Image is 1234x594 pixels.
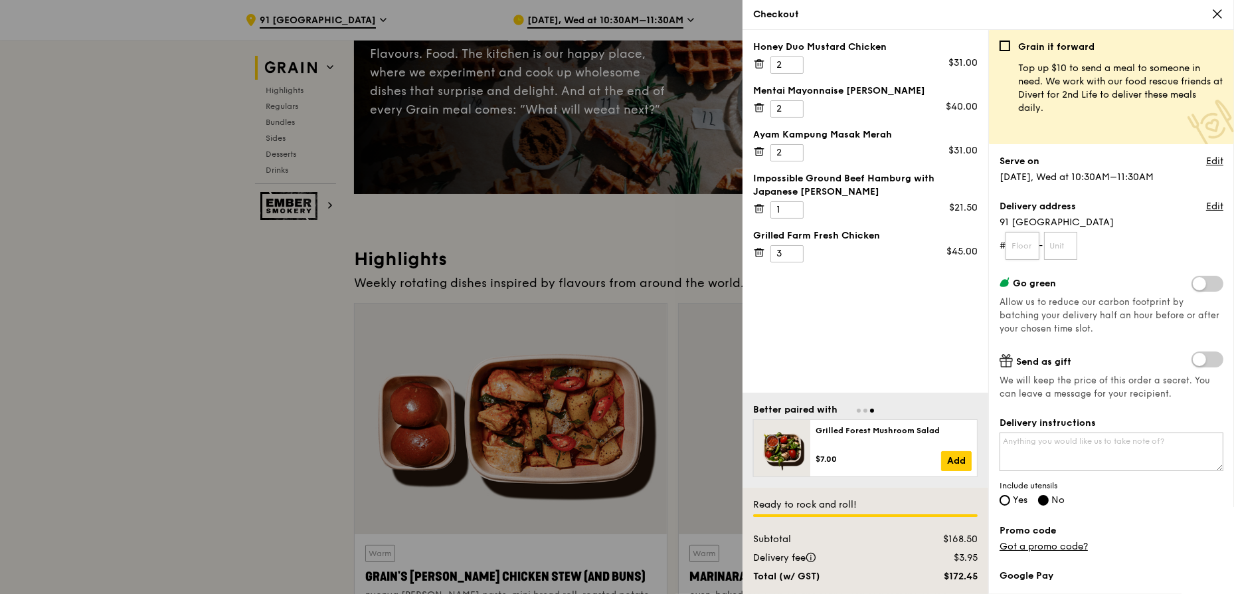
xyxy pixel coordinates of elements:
[905,533,986,546] div: $168.50
[1188,100,1234,147] img: Meal donation
[1000,200,1076,213] label: Delivery address
[1013,494,1027,506] span: Yes
[1000,541,1088,552] a: Got a promo code?
[753,128,978,142] div: Ayam Kampung Masak Merah
[753,84,978,98] div: Mentai Mayonnaise [PERSON_NAME]
[863,409,867,413] span: Go to slide 2
[1016,356,1071,367] span: Send as gift
[1000,216,1223,229] span: 91 [GEOGRAPHIC_DATA]
[753,8,1223,21] div: Checkout
[745,551,905,565] div: Delivery fee
[753,403,837,417] div: Better paired with
[1000,480,1223,491] span: Include utensils
[753,172,978,199] div: Impossible Ground Beef Hamburg with Japanese [PERSON_NAME]
[946,100,978,114] div: $40.00
[753,41,978,54] div: Honey Duo Mustard Chicken
[905,551,986,565] div: $3.95
[1013,278,1056,289] span: Go green
[1000,374,1223,401] span: We will keep the price of this order a secret. You can leave a message for your recipient.
[1000,417,1223,430] label: Delivery instructions
[753,498,978,512] div: Ready to rock and roll!
[946,245,978,258] div: $45.00
[1000,232,1223,260] form: # -
[948,144,978,157] div: $31.00
[1000,297,1219,334] span: Allow us to reduce our carbon footprint by batching your delivery half an hour before or after yo...
[1018,41,1095,52] b: Grain it forward
[753,229,978,243] div: Grilled Farm Fresh Chicken
[1051,494,1065,506] span: No
[1000,495,1010,506] input: Yes
[949,201,978,215] div: $21.50
[905,570,986,583] div: $172.45
[1000,171,1154,183] span: [DATE], Wed at 10:30AM–11:30AM
[941,451,972,471] a: Add
[745,533,905,546] div: Subtotal
[816,425,972,436] div: Grilled Forest Mushroom Salad
[745,570,905,583] div: Total (w/ GST)
[1206,200,1223,213] a: Edit
[1000,569,1223,583] label: Google Pay
[1044,232,1078,260] input: Unit
[1006,232,1039,260] input: Floor
[1000,524,1223,538] label: Promo code
[1000,155,1039,168] label: Serve on
[870,409,874,413] span: Go to slide 3
[1038,495,1049,506] input: No
[857,409,861,413] span: Go to slide 1
[816,454,941,464] div: $7.00
[948,56,978,70] div: $31.00
[1206,155,1223,168] a: Edit
[1018,62,1223,115] p: Top up $10 to send a meal to someone in need. We work with our food rescue friends at Divert for ...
